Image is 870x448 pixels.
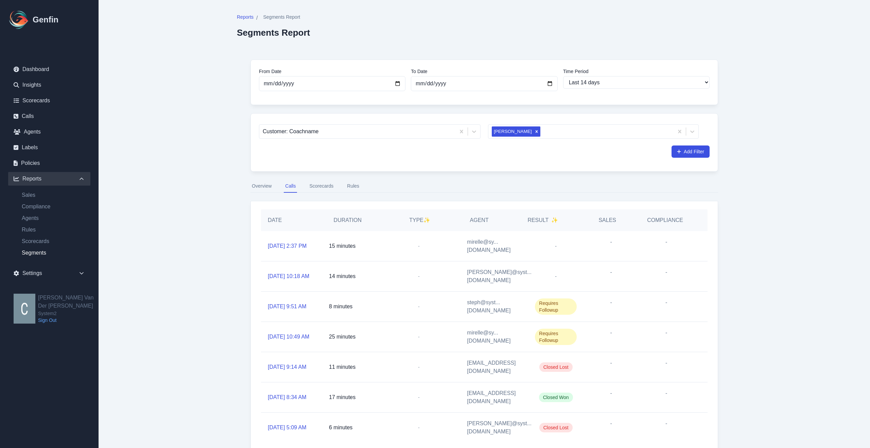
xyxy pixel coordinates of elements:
[8,156,90,170] a: Policies
[639,413,694,443] div: -
[38,317,99,324] a: Sign Out
[8,78,90,92] a: Insights
[527,216,558,224] h5: Result
[584,352,639,382] div: -
[467,389,521,406] span: [EMAIL_ADDRESS][DOMAIN_NAME]
[329,272,355,280] p: 14 minutes
[639,261,694,291] div: -
[326,216,370,224] h5: Duration
[415,394,422,401] span: -
[329,303,352,311] p: 8 minutes
[329,363,355,371] p: 11 minutes
[467,329,521,345] span: mirelle@sy...[DOMAIN_NAME]
[16,203,90,211] a: Compliance
[14,294,35,324] img: Cameron Van Der Valk
[535,298,577,315] span: Requires Followup
[16,191,90,199] a: Sales
[16,226,90,234] a: Rules
[639,292,694,322] div: -
[639,322,694,352] div: -
[268,424,307,432] a: [DATE] 5:09 AM
[38,294,99,310] h2: [PERSON_NAME] Van Der [PERSON_NAME]
[268,216,312,224] h5: Date
[467,238,521,254] span: mirelle@sy...[DOMAIN_NAME]
[467,419,532,436] span: [PERSON_NAME]@syst...[DOMAIN_NAME]
[423,217,430,223] span: ✨
[551,241,561,251] span: -
[237,14,254,20] span: Reports
[467,298,521,315] span: steph@syst...[DOMAIN_NAME]
[16,214,90,222] a: Agents
[329,393,355,401] p: 17 minutes
[259,68,405,75] label: From Date
[263,14,300,20] span: Segments Report
[539,393,573,402] span: Closed Won
[16,237,90,245] a: Scorecards
[584,261,639,291] div: -
[411,68,557,75] label: To Date
[539,423,573,432] span: Closed Lost
[346,180,361,193] button: Rules
[415,243,422,249] span: -
[268,272,309,280] a: [DATE] 10:18 AM
[8,9,30,31] img: Logo
[415,303,422,310] span: -
[639,231,694,261] div: -
[533,126,540,137] div: Remove Dustin Brown
[8,94,90,107] a: Scorecards
[268,393,307,401] a: [DATE] 8:34 AM
[284,180,297,193] button: Calls
[8,172,90,186] div: Reports
[470,216,489,224] h5: Agent
[237,28,310,38] h2: Segments Report
[268,242,307,250] a: [DATE] 2:37 PM
[639,382,694,412] div: -
[551,216,558,224] span: ✨
[551,272,561,281] span: -
[415,273,422,280] span: -
[584,413,639,443] div: -
[383,216,456,224] h5: Type
[563,68,710,75] label: Time Period
[639,352,694,382] div: -
[308,180,335,193] button: Scorecards
[8,109,90,123] a: Calls
[539,362,573,372] span: Closed Lost
[250,180,273,193] button: Overview
[329,424,352,432] p: 6 minutes
[237,14,254,22] a: Reports
[268,363,307,371] a: [DATE] 9:14 AM
[8,63,90,76] a: Dashboard
[598,216,616,224] h5: Sales
[584,322,639,352] div: -
[535,329,577,345] span: Requires Followup
[492,126,533,137] div: [PERSON_NAME]
[584,292,639,322] div: -
[329,242,355,250] p: 15 minutes
[268,303,307,311] a: [DATE] 9:51 AM
[584,382,639,412] div: -
[256,14,258,22] span: /
[467,268,532,285] span: [PERSON_NAME]@syst...[DOMAIN_NAME]
[672,145,710,158] button: Add Filter
[415,333,422,340] span: -
[647,216,683,224] h5: Compliance
[467,359,521,375] span: [EMAIL_ADDRESS][DOMAIN_NAME]
[584,231,639,261] div: -
[415,364,422,371] span: -
[16,249,90,257] a: Segments
[8,266,90,280] div: Settings
[415,424,422,431] span: -
[8,125,90,139] a: Agents
[329,333,355,341] p: 25 minutes
[38,310,99,317] span: System2
[8,141,90,154] a: Labels
[268,333,309,341] a: [DATE] 10:49 AM
[33,14,58,25] h1: Genfin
